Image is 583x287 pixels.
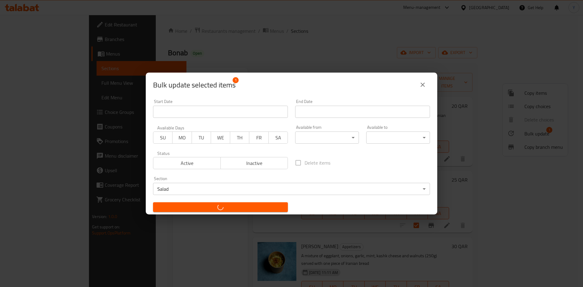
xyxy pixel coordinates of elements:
[156,159,218,168] span: Active
[271,133,285,142] span: SA
[223,159,286,168] span: Inactive
[366,132,430,144] div: ​
[268,132,288,144] button: SA
[233,133,247,142] span: TH
[415,77,430,92] button: close
[153,132,172,144] button: SU
[192,132,211,144] button: TU
[230,132,249,144] button: TH
[156,133,170,142] span: SU
[213,133,228,142] span: WE
[211,132,230,144] button: WE
[153,80,236,90] span: Selected items count
[220,157,288,169] button: Inactive
[295,132,359,144] div: ​
[249,132,268,144] button: FR
[172,132,192,144] button: MO
[194,133,209,142] span: TU
[175,133,189,142] span: MO
[252,133,266,142] span: FR
[233,77,239,83] span: 1
[153,157,221,169] button: Active
[153,183,430,195] div: Salad
[305,159,330,166] span: Delete items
